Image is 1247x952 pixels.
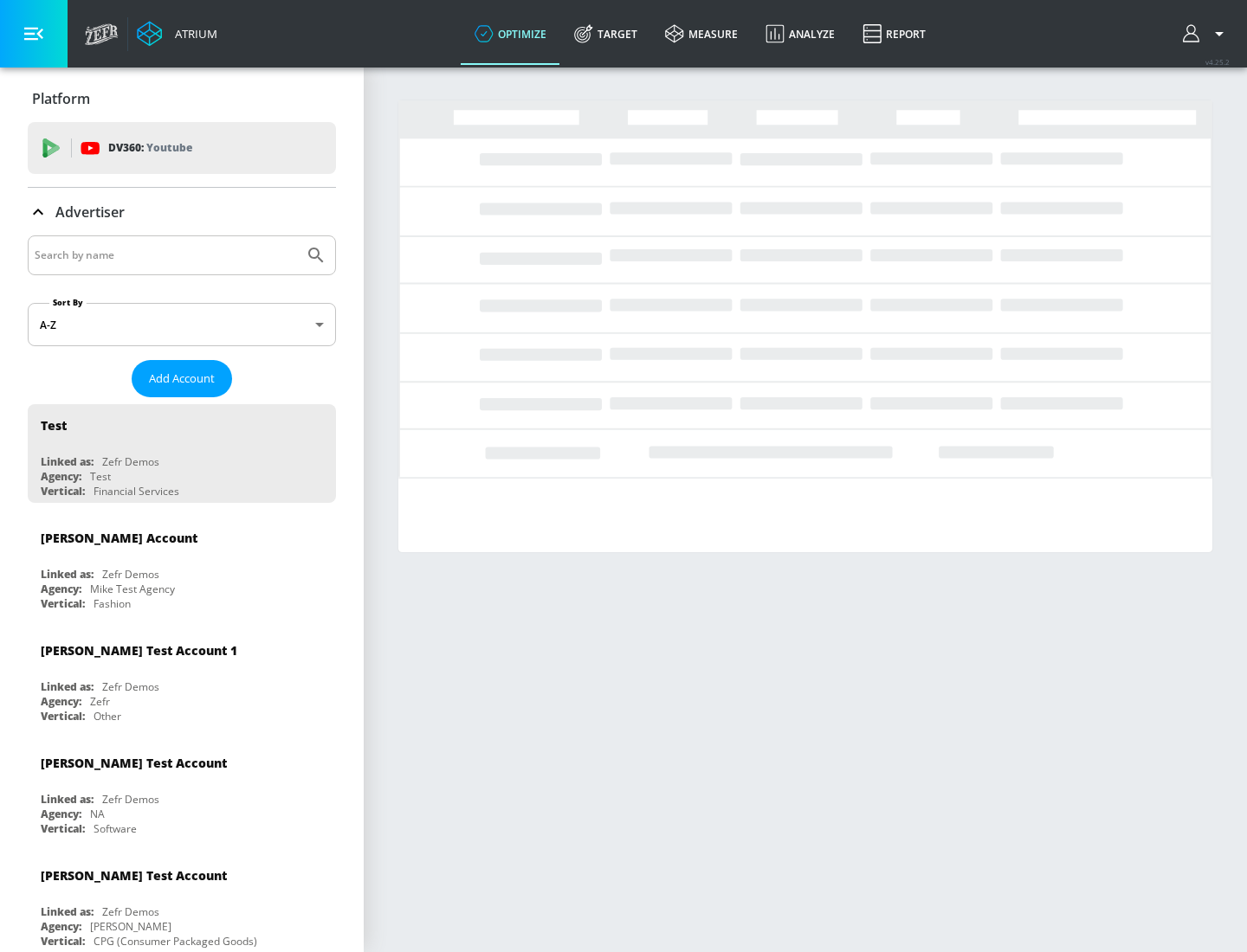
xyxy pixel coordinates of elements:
div: [PERSON_NAME] Test Account [41,755,227,771]
div: Test [41,417,67,434]
div: Test [90,469,111,484]
div: Advertiser [28,188,336,236]
div: Mike Test Agency [90,582,175,596]
div: [PERSON_NAME] AccountLinked as:Zefr DemosAgency:Mike Test AgencyVertical:Fashion [28,517,336,615]
div: A-Z [28,303,336,346]
div: Agency: [41,694,81,709]
p: DV360: [108,138,192,158]
div: Vertical: [41,821,85,836]
div: TestLinked as:Zefr DemosAgency:TestVertical:Financial Services [28,404,336,503]
div: CPG (Consumer Packaged Goods) [94,934,257,949]
div: Other [94,709,121,724]
div: Financial Services [94,484,179,499]
div: [PERSON_NAME] [90,919,171,934]
div: Linked as: [41,792,94,807]
div: [PERSON_NAME] Test AccountLinked as:Zefr DemosAgency:NAVertical:Software [28,742,336,840]
p: Youtube [146,138,192,157]
div: Vertical: [41,596,85,611]
a: Atrium [137,21,217,47]
a: measure [651,3,752,65]
div: Vertical: [41,709,85,724]
a: Target [560,3,651,65]
div: Zefr [90,694,110,709]
div: Linked as: [41,904,94,919]
div: [PERSON_NAME] Test Account [41,867,227,884]
div: Zefr Demos [102,904,159,919]
div: [PERSON_NAME] Test Account 1 [41,642,237,659]
div: [PERSON_NAME] Account [41,530,197,546]
div: Software [94,821,137,836]
span: Add Account [149,369,215,389]
button: Add Account [132,360,232,397]
input: Search by name [35,244,297,267]
div: Linked as: [41,567,94,582]
div: Zefr Demos [102,792,159,807]
div: Agency: [41,582,81,596]
div: Agency: [41,469,81,484]
div: [PERSON_NAME] Test Account 1Linked as:Zefr DemosAgency:ZefrVertical:Other [28,629,336,728]
a: optimize [461,3,560,65]
div: Platform [28,74,336,123]
div: Zefr Demos [102,454,159,469]
div: Agency: [41,919,81,934]
p: Advertiser [55,203,125,222]
p: Platform [32,89,90,108]
div: Agency: [41,807,81,821]
div: Vertical: [41,484,85,499]
div: DV360: Youtube [28,122,336,174]
div: Linked as: [41,679,94,694]
label: Sort By [49,297,87,308]
div: Linked as: [41,454,94,469]
a: Report [849,3,940,65]
div: Zefr Demos [102,567,159,582]
div: Atrium [168,26,217,42]
div: NA [90,807,105,821]
div: Zefr Demos [102,679,159,694]
a: Analyze [752,3,849,65]
div: Vertical: [41,934,85,949]
div: Fashion [94,596,131,611]
span: v 4.25.2 [1205,57,1230,67]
